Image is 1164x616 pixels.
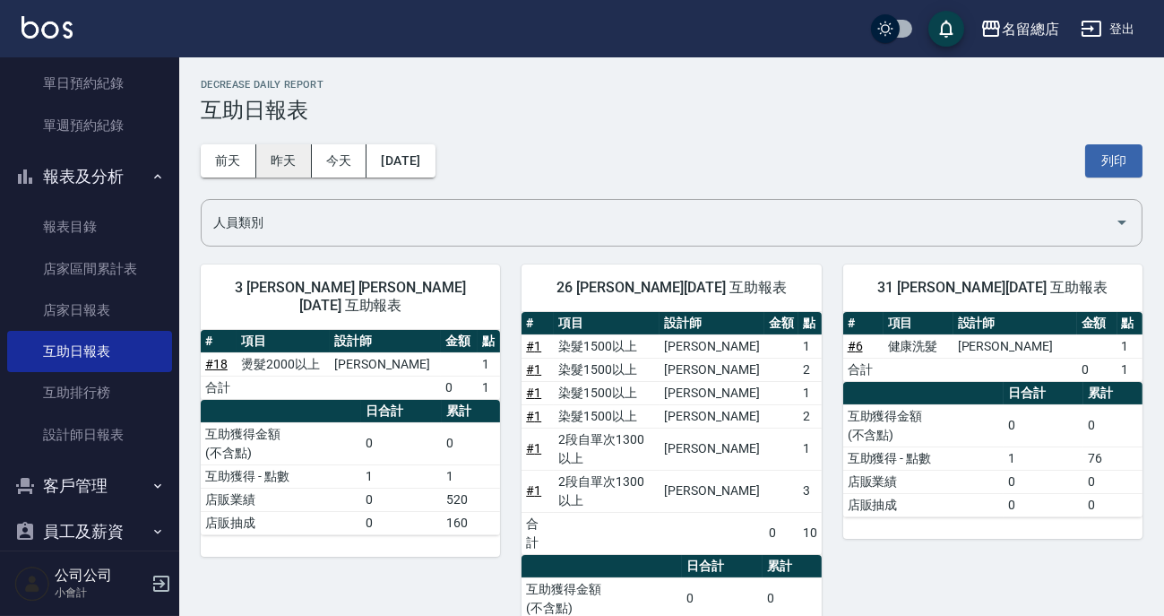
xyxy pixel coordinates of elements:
[660,470,763,512] td: [PERSON_NAME]
[361,400,442,423] th: 日合計
[201,464,361,488] td: 互助獲得 - 點數
[798,512,822,554] td: 10
[1083,493,1142,516] td: 0
[953,334,1077,358] td: [PERSON_NAME]
[55,567,146,585] h5: 公司公司
[201,511,361,534] td: 店販抽成
[660,404,763,428] td: [PERSON_NAME]
[1077,358,1117,381] td: 0
[798,381,822,404] td: 1
[554,334,660,358] td: 染髮1500以上
[442,400,501,423] th: 累計
[798,470,822,512] td: 3
[7,290,172,331] a: 店家日報表
[798,334,822,358] td: 1
[55,585,146,601] p: 小會計
[478,330,501,353] th: 點
[526,362,541,377] a: #1
[522,512,554,554] td: 合計
[543,279,799,297] span: 26 [PERSON_NAME][DATE] 互助報表
[660,381,763,404] td: [PERSON_NAME]
[953,312,1077,335] th: 設計師
[848,339,863,353] a: #6
[554,312,660,335] th: 項目
[7,463,172,509] button: 客戶管理
[312,144,367,178] button: 今天
[1004,470,1084,493] td: 0
[526,441,541,455] a: #1
[843,358,884,381] td: 合計
[237,352,330,376] td: 燙髮2000以上
[526,386,541,400] a: #1
[1077,312,1117,335] th: 金額
[7,414,172,455] a: 設計師日報表
[843,312,884,335] th: #
[366,144,435,178] button: [DATE]
[7,372,172,413] a: 互助排行榜
[763,555,822,578] th: 累計
[660,334,763,358] td: [PERSON_NAME]
[884,312,953,335] th: 項目
[1117,358,1142,381] td: 1
[478,376,501,399] td: 1
[478,352,501,376] td: 1
[7,508,172,555] button: 員工及薪資
[798,358,822,381] td: 2
[865,279,1121,297] span: 31 [PERSON_NAME][DATE] 互助報表
[884,334,953,358] td: 健康洗髮
[660,428,763,470] td: [PERSON_NAME]
[526,483,541,498] a: #1
[843,404,1004,447] td: 互助獲得金額 (不含點)
[1108,208,1136,237] button: Open
[526,339,541,353] a: #1
[1073,13,1142,46] button: 登出
[201,376,237,399] td: 合計
[7,248,172,290] a: 店家區間累計表
[798,312,822,335] th: 點
[201,79,1142,91] h2: Decrease Daily Report
[7,63,172,104] a: 單日預約紀錄
[554,381,660,404] td: 染髮1500以上
[682,555,763,578] th: 日合計
[441,330,477,353] th: 金額
[256,144,312,178] button: 昨天
[22,16,73,39] img: Logo
[764,312,798,335] th: 金額
[201,422,361,464] td: 互助獲得金額 (不含點)
[660,312,763,335] th: 設計師
[554,428,660,470] td: 2段自單次1300以上
[442,488,501,511] td: 520
[660,358,763,381] td: [PERSON_NAME]
[7,153,172,200] button: 報表及分析
[843,493,1004,516] td: 店販抽成
[1117,312,1142,335] th: 點
[7,331,172,372] a: 互助日報表
[361,422,442,464] td: 0
[526,409,541,423] a: #1
[330,352,441,376] td: [PERSON_NAME]
[554,404,660,428] td: 染髮1500以上
[201,488,361,511] td: 店販業績
[1083,404,1142,447] td: 0
[522,312,821,555] table: a dense table
[205,357,228,371] a: #18
[554,358,660,381] td: 染髮1500以上
[442,464,501,488] td: 1
[201,144,256,178] button: 前天
[522,312,554,335] th: #
[1083,470,1142,493] td: 0
[843,312,1142,382] table: a dense table
[843,470,1004,493] td: 店販業績
[928,11,964,47] button: save
[1004,404,1084,447] td: 0
[201,330,237,353] th: #
[1004,447,1084,470] td: 1
[14,566,50,602] img: Person
[798,404,822,428] td: 2
[201,98,1142,123] h3: 互助日報表
[1085,144,1142,178] button: 列印
[7,206,172,247] a: 報表目錄
[554,470,660,512] td: 2段自單次1300以上
[843,447,1004,470] td: 互助獲得 - 點數
[361,511,442,534] td: 0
